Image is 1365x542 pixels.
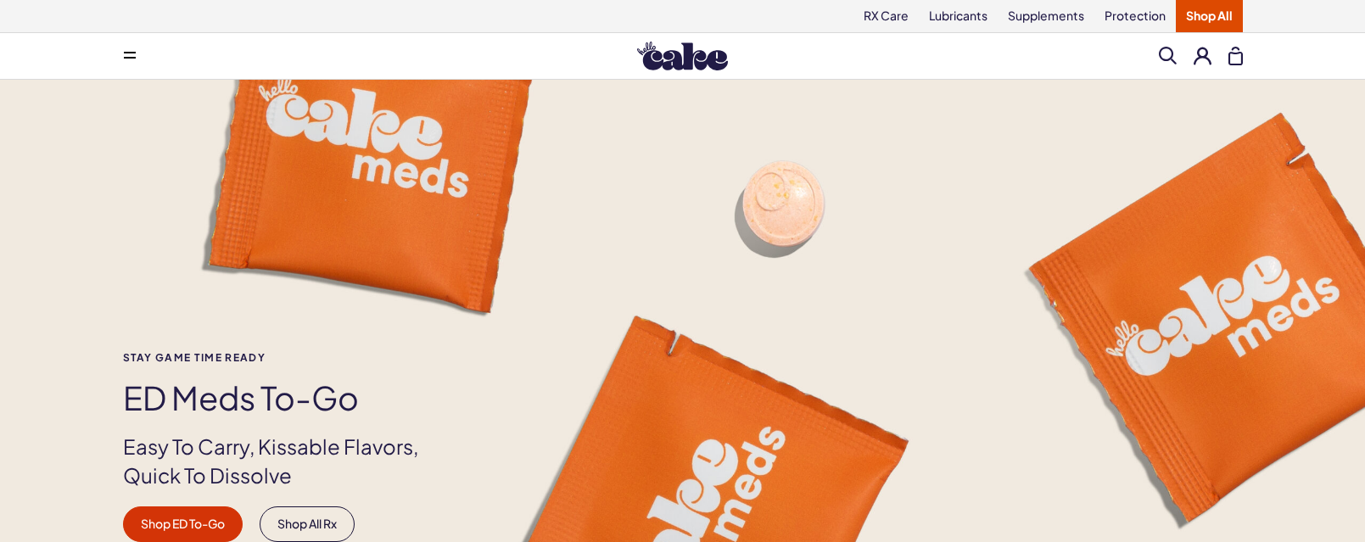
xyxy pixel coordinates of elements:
img: Hello Cake [637,42,728,70]
h1: ED Meds to-go [123,380,447,416]
span: Stay Game time ready [123,352,447,363]
a: Shop ED To-Go [123,506,243,542]
a: Shop All Rx [260,506,355,542]
p: Easy To Carry, Kissable Flavors, Quick To Dissolve [123,433,447,489]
